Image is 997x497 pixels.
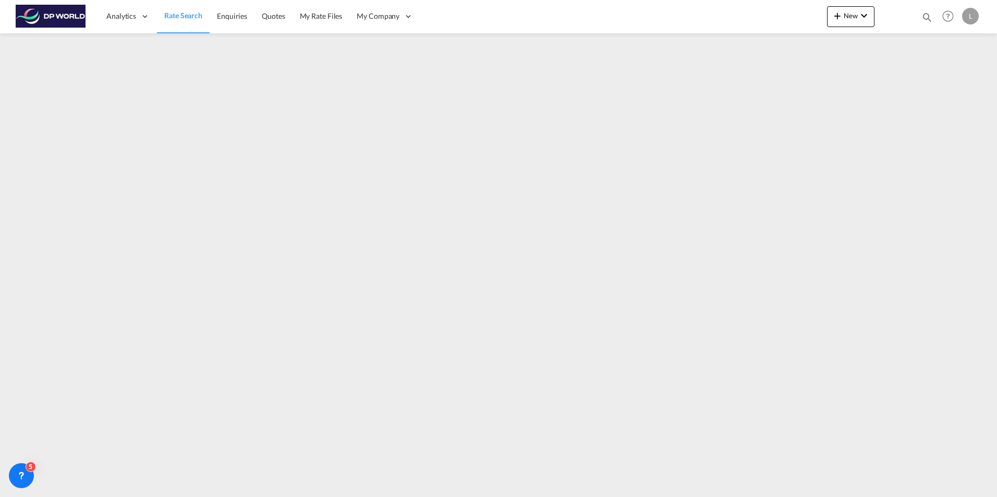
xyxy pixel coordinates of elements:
span: Rate Search [164,11,202,20]
span: New [831,11,870,20]
span: My Company [357,11,399,21]
md-icon: icon-plus 400-fg [831,9,844,22]
img: c08ca190194411f088ed0f3ba295208c.png [16,5,86,28]
div: Help [939,7,962,26]
md-icon: icon-magnify [921,11,933,23]
button: icon-plus 400-fgNewicon-chevron-down [827,6,874,27]
md-icon: icon-chevron-down [858,9,870,22]
div: L [962,8,979,24]
span: Help [939,7,957,25]
span: Analytics [106,11,136,21]
span: Quotes [262,11,285,20]
div: icon-magnify [921,11,933,27]
span: My Rate Files [300,11,343,20]
span: Enquiries [217,11,247,20]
